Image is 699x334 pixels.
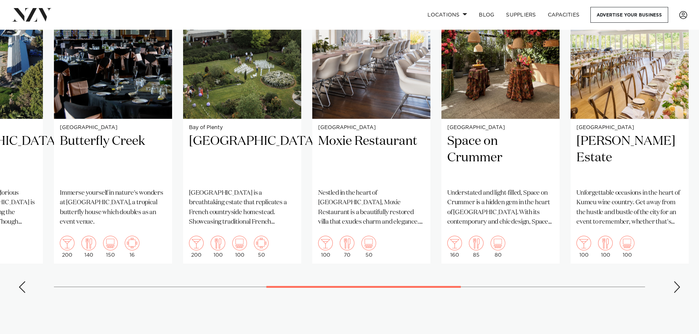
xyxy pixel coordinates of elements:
[620,236,634,258] div: 100
[318,188,425,227] p: Nestled in the heart of [GEOGRAPHIC_DATA], Moxie Restaurant is a beautifully restored villa that ...
[103,236,118,258] div: 150
[81,236,96,250] img: dining.png
[189,133,295,183] h2: [GEOGRAPHIC_DATA]
[318,236,333,258] div: 100
[447,188,554,227] p: Understated and light-filled, Space on Crummer is a hidden gem in the heart of [GEOGRAPHIC_DATA]....
[491,236,505,250] img: theatre.png
[125,236,139,250] img: meeting.png
[590,7,668,23] a: Advertise your business
[576,125,683,131] small: [GEOGRAPHIC_DATA]
[447,236,462,250] img: cocktail.png
[60,236,74,258] div: 200
[189,236,204,250] img: cocktail.png
[211,236,225,250] img: dining.png
[447,236,462,258] div: 160
[576,236,591,258] div: 100
[491,236,505,258] div: 80
[60,125,166,131] small: [GEOGRAPHIC_DATA]
[469,236,484,250] img: dining.png
[447,125,554,131] small: [GEOGRAPHIC_DATA]
[81,236,96,258] div: 140
[318,133,425,183] h2: Moxie Restaurant
[576,188,683,227] p: Unforgettable occasions in the heart of Kumeu wine country. Get away from the hustle and bustle o...
[189,188,295,227] p: [GEOGRAPHIC_DATA] is a breathtaking estate that replicates a French countryside homestead. Showca...
[620,236,634,250] img: theatre.png
[60,236,74,250] img: cocktail.png
[340,236,354,258] div: 70
[12,8,52,21] img: nzv-logo.png
[598,236,613,258] div: 100
[469,236,484,258] div: 85
[500,7,542,23] a: SUPPLIERS
[254,236,269,258] div: 50
[189,236,204,258] div: 200
[211,236,225,258] div: 100
[340,236,354,250] img: dining.png
[318,236,333,250] img: cocktail.png
[447,133,554,183] h2: Space on Crummer
[576,236,591,250] img: cocktail.png
[232,236,247,250] img: theatre.png
[60,188,166,227] p: Immerse yourself in nature's wonders at [GEOGRAPHIC_DATA], a tropical butterfly house which doubl...
[232,236,247,258] div: 100
[254,236,269,250] img: meeting.png
[125,236,139,258] div: 16
[361,236,376,250] img: theatre.png
[473,7,500,23] a: BLOG
[598,236,613,250] img: dining.png
[189,125,295,131] small: Bay of Plenty
[542,7,586,23] a: Capacities
[318,125,425,131] small: [GEOGRAPHIC_DATA]
[103,236,118,250] img: theatre.png
[60,133,166,183] h2: Butterfly Creek
[361,236,376,258] div: 50
[576,133,683,183] h2: [PERSON_NAME] Estate
[422,7,473,23] a: Locations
